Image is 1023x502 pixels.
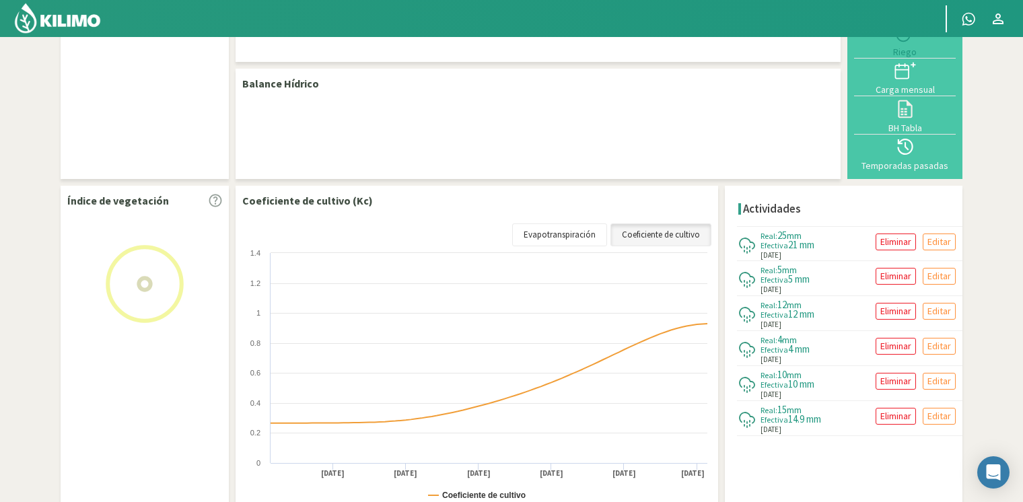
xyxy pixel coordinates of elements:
span: 12 mm [788,308,814,320]
span: [DATE] [761,284,781,295]
span: Real: [761,231,777,241]
div: BH Tabla [858,123,952,133]
button: Riego [854,20,956,58]
div: Carga mensual [858,85,952,94]
span: [DATE] [761,250,781,261]
text: 0.6 [250,369,260,377]
span: 5 [777,263,782,276]
span: 4 [777,333,782,346]
span: mm [787,404,802,416]
span: Efectiva [761,380,788,390]
img: Kilimo [13,2,102,34]
text: Coeficiente de cultivo [442,491,526,500]
p: Editar [927,268,951,284]
button: Editar [923,338,956,355]
p: Coeficiente de cultivo (Kc) [242,192,373,209]
p: Editar [927,408,951,424]
span: 4 mm [788,343,810,355]
span: [DATE] [761,424,781,435]
p: Eliminar [880,373,911,389]
span: [DATE] [761,354,781,365]
a: Coeficiente de cultivo [610,223,711,246]
p: Índice de vegetación [67,192,169,209]
text: 1.4 [250,249,260,257]
span: Efectiva [761,345,788,355]
span: [DATE] [761,389,781,400]
a: Evapotranspiración [512,223,607,246]
button: Temporadas pasadas [854,135,956,172]
button: Carga mensual [854,59,956,96]
text: [DATE] [394,468,417,478]
text: 0 [256,459,260,467]
span: 14.9 mm [788,413,821,425]
div: Open Intercom Messenger [977,456,1010,489]
span: 12 [777,298,787,311]
text: [DATE] [681,468,705,478]
p: Editar [927,338,951,354]
text: [DATE] [467,468,491,478]
text: [DATE] [321,468,345,478]
div: Riego [858,47,952,57]
text: 1 [256,309,260,317]
button: BH Tabla [854,96,956,134]
span: mm [782,334,797,346]
img: Loading... [77,217,212,351]
button: Editar [923,234,956,250]
span: mm [787,229,802,242]
p: Eliminar [880,303,911,319]
span: Efectiva [761,310,788,320]
span: Real: [761,370,777,380]
p: Eliminar [880,268,911,284]
span: mm [782,264,797,276]
div: Temporadas pasadas [858,161,952,170]
span: Real: [761,265,777,275]
text: 0.4 [250,399,260,407]
text: 0.2 [250,429,260,437]
button: Eliminar [876,338,916,355]
button: Editar [923,268,956,285]
p: Eliminar [880,234,911,250]
p: Editar [927,373,951,389]
span: 25 [777,229,787,242]
span: 15 [777,403,787,416]
text: [DATE] [612,468,636,478]
button: Editar [923,373,956,390]
span: mm [787,369,802,381]
text: 0.8 [250,339,260,347]
button: Editar [923,408,956,425]
p: Balance Hídrico [242,75,319,92]
span: Real: [761,300,777,310]
button: Eliminar [876,373,916,390]
button: Eliminar [876,303,916,320]
span: 10 mm [788,378,814,390]
p: Editar [927,234,951,250]
span: 21 mm [788,238,814,251]
p: Eliminar [880,408,911,424]
text: 1.2 [250,279,260,287]
span: mm [787,299,802,311]
span: Efectiva [761,240,788,250]
p: Editar [927,303,951,319]
button: Eliminar [876,408,916,425]
p: Eliminar [880,338,911,354]
span: Real: [761,335,777,345]
span: Efectiva [761,415,788,425]
span: 10 [777,368,787,381]
span: Efectiva [761,275,788,285]
span: [DATE] [761,319,781,330]
button: Eliminar [876,234,916,250]
button: Eliminar [876,268,916,285]
button: Editar [923,303,956,320]
text: [DATE] [540,468,563,478]
h4: Actividades [743,203,801,215]
span: 5 mm [788,273,810,285]
span: Real: [761,405,777,415]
